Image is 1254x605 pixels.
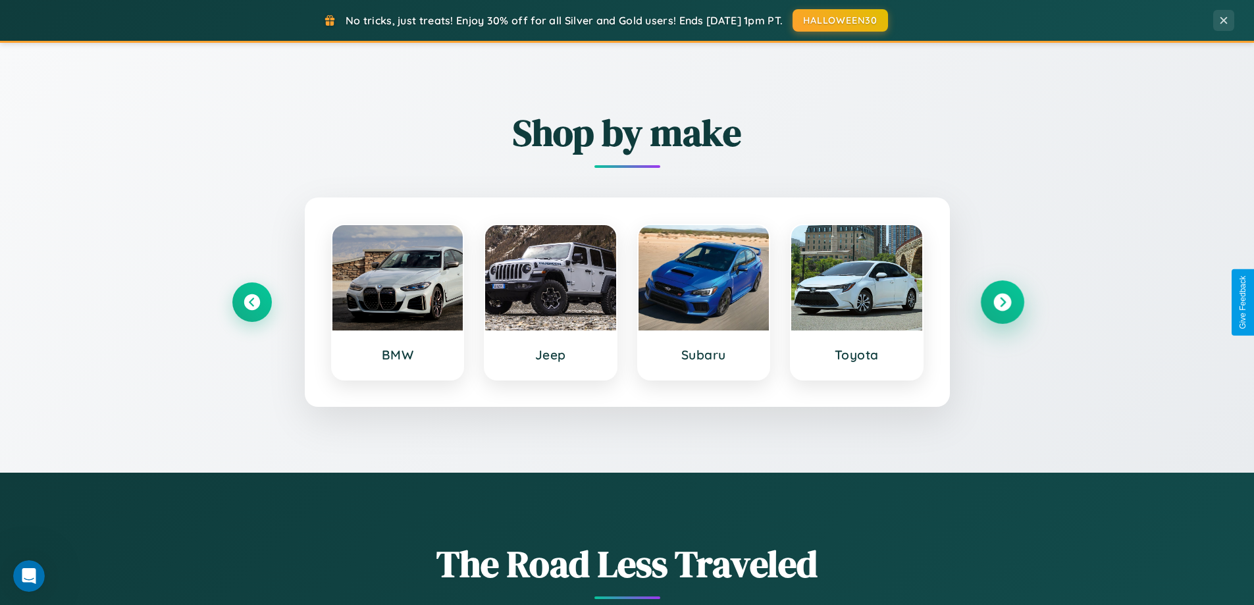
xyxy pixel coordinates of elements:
h1: The Road Less Traveled [232,539,1022,589]
h3: Toyota [804,347,909,363]
h2: Shop by make [232,107,1022,158]
h3: Subaru [652,347,756,363]
iframe: Intercom live chat [13,560,45,592]
h3: Jeep [498,347,603,363]
button: HALLOWEEN30 [793,9,888,32]
span: No tricks, just treats! Enjoy 30% off for all Silver and Gold users! Ends [DATE] 1pm PT. [346,14,783,27]
div: Give Feedback [1238,276,1247,329]
h3: BMW [346,347,450,363]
